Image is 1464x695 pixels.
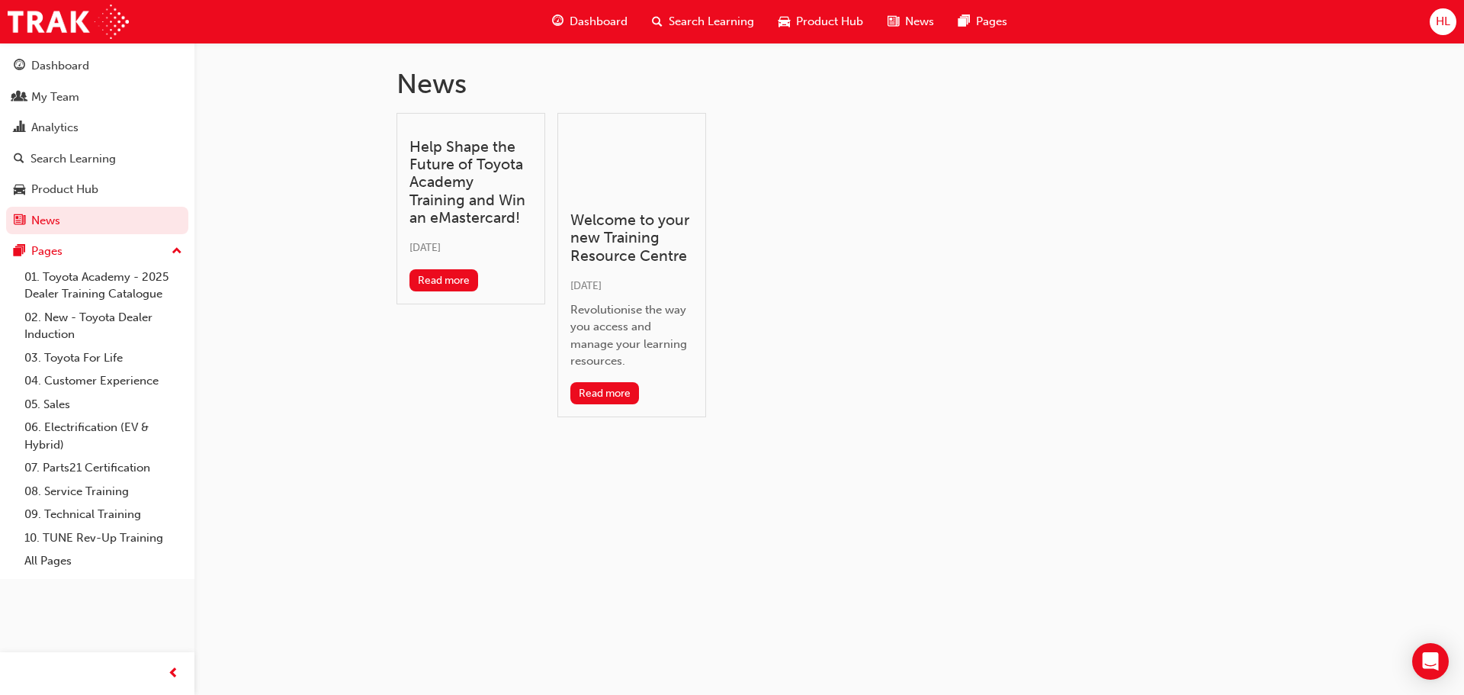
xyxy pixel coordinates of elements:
span: pages-icon [14,245,25,259]
div: Revolutionise the way you access and manage your learning resources. [570,301,693,370]
span: guage-icon [552,12,563,31]
div: Dashboard [31,57,89,75]
a: 02. New - Toyota Dealer Induction [18,306,188,346]
span: pages-icon [958,12,970,31]
span: [DATE] [409,241,441,254]
div: Pages [31,243,63,260]
a: 07. Parts21 Certification [18,456,188,480]
a: 09. Technical Training [18,503,188,526]
a: Product Hub [6,175,188,204]
span: Dashboard [570,13,628,31]
div: Product Hub [31,181,98,198]
span: up-icon [172,242,182,262]
span: people-icon [14,91,25,105]
h3: Welcome to your new Training Resource Centre [570,211,693,265]
a: All Pages [18,549,188,573]
button: HL [1430,8,1456,35]
span: car-icon [779,12,790,31]
a: 10. TUNE Rev-Up Training [18,526,188,550]
a: Search Learning [6,145,188,173]
span: Pages [976,13,1007,31]
span: guage-icon [14,60,25,73]
button: DashboardMy TeamAnalyticsSearch LearningProduct HubNews [6,49,188,237]
a: News [6,207,188,235]
div: Open Intercom Messenger [1412,643,1449,680]
span: search-icon [652,12,663,31]
a: Dashboard [6,52,188,80]
a: 04. Customer Experience [18,369,188,393]
a: Analytics [6,114,188,142]
h1: News [396,67,1263,101]
a: My Team [6,83,188,111]
a: 03. Toyota For Life [18,346,188,370]
a: 08. Service Training [18,480,188,504]
div: Search Learning [30,150,116,168]
span: news-icon [14,214,25,228]
div: My Team [31,88,79,106]
img: Trak [8,5,129,39]
button: Pages [6,237,188,265]
a: Help Shape the Future of Toyota Academy Training and Win an eMastercard![DATE]Read more [396,113,545,304]
h3: Help Shape the Future of Toyota Academy Training and Win an eMastercard! [409,138,532,227]
span: news-icon [888,12,899,31]
div: Analytics [31,119,79,137]
button: Read more [570,382,640,404]
a: news-iconNews [875,6,946,37]
a: guage-iconDashboard [540,6,640,37]
span: search-icon [14,153,24,166]
a: 01. Toyota Academy - 2025 Dealer Training Catalogue [18,265,188,306]
span: [DATE] [570,279,602,292]
a: search-iconSearch Learning [640,6,766,37]
span: prev-icon [168,664,179,684]
span: HL [1436,13,1450,31]
span: Search Learning [669,13,754,31]
span: car-icon [14,183,25,197]
a: car-iconProduct Hub [766,6,875,37]
a: pages-iconPages [946,6,1019,37]
a: 05. Sales [18,393,188,417]
span: News [905,13,934,31]
button: Read more [409,269,479,291]
a: Welcome to your new Training Resource Centre[DATE]Revolutionise the way you access and manage you... [557,113,706,417]
a: 06. Electrification (EV & Hybrid) [18,416,188,456]
span: chart-icon [14,121,25,135]
span: Product Hub [796,13,863,31]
